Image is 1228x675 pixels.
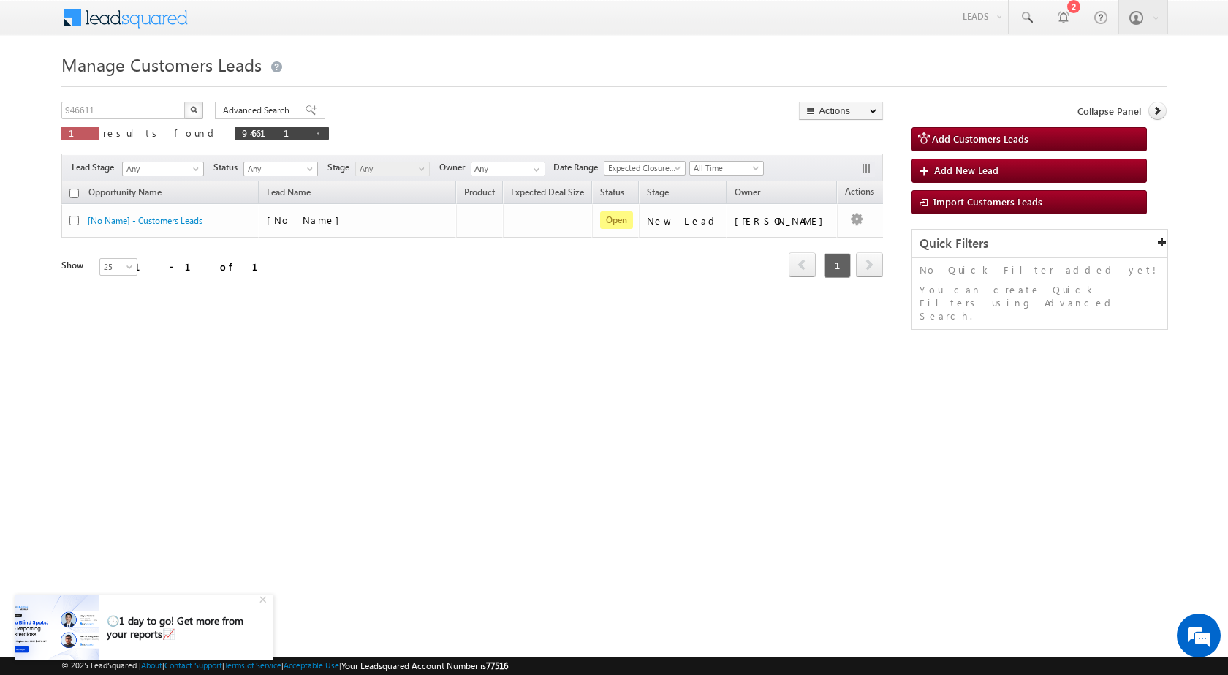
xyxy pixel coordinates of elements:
[856,252,883,277] span: next
[199,450,265,470] em: Start Chat
[81,184,169,203] a: Opportunity Name
[88,215,202,226] a: [No Name] - Customers Leads
[134,258,276,275] div: 1 - 1 of 1
[61,53,262,76] span: Manage Customers Leads
[604,161,686,176] a: Expected Closure Date
[593,184,632,203] a: Status
[486,660,508,671] span: 77516
[69,127,92,139] span: 1
[103,127,219,139] span: results found
[61,259,88,272] div: Show
[259,184,318,203] span: Lead Name
[604,162,681,175] span: Expected Closure Date
[640,184,676,203] a: Stage
[164,660,222,670] a: Contact Support
[356,162,425,176] span: Any
[504,184,591,203] a: Expected Deal Size
[61,659,508,673] span: © 2025 LeadSquared | | | | |
[69,189,79,198] input: Check all records
[223,104,294,117] span: Advanced Search
[789,254,816,277] a: prev
[934,164,998,176] span: Add New Lead
[553,161,604,174] span: Date Range
[933,195,1042,208] span: Import Customers Leads
[244,162,314,176] span: Any
[243,162,318,176] a: Any
[789,252,816,277] span: prev
[15,595,99,660] img: pictures
[464,186,495,197] span: Product
[690,162,759,175] span: All Time
[856,254,883,277] a: next
[647,186,669,197] span: Stage
[932,132,1028,145] span: Add Customers Leads
[242,127,307,139] span: 946611
[240,7,275,42] div: Minimize live chat window
[824,253,851,278] span: 1
[912,230,1167,258] div: Quick Filters
[1077,105,1141,118] span: Collapse Panel
[799,102,883,120] button: Actions
[327,161,355,174] span: Stage
[123,162,199,176] span: Any
[224,660,281,670] a: Terms of Service
[267,214,346,226] span: [No Name]
[99,258,137,276] a: 25
[838,184,882,203] span: Actions
[355,162,430,176] a: Any
[141,660,162,670] a: About
[107,614,257,641] div: 🕛1 day to go! Get more from your reports📈
[526,162,544,177] a: Show All Items
[920,283,1160,323] p: You can create Quick Filters using Advanced Search.
[122,162,204,176] a: Any
[735,186,760,197] span: Owner
[284,660,339,670] a: Acceptable Use
[471,162,545,176] input: Type to Search
[689,161,764,176] a: All Time
[341,660,508,671] span: Your Leadsquared Account Number is
[647,214,720,227] div: New Lead
[511,186,584,197] span: Expected Deal Size
[213,161,243,174] span: Status
[600,211,633,229] span: Open
[256,589,273,607] div: +
[920,263,1160,276] p: No Quick Filter added yet!
[88,186,162,197] span: Opportunity Name
[25,77,61,96] img: d_60004797649_company_0_60004797649
[439,161,471,174] span: Owner
[76,77,246,96] div: Chat with us now
[735,214,830,227] div: [PERSON_NAME]
[19,135,267,438] textarea: Type your message and hit 'Enter'
[72,161,120,174] span: Lead Stage
[100,260,139,274] span: 25
[190,106,197,113] img: Search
